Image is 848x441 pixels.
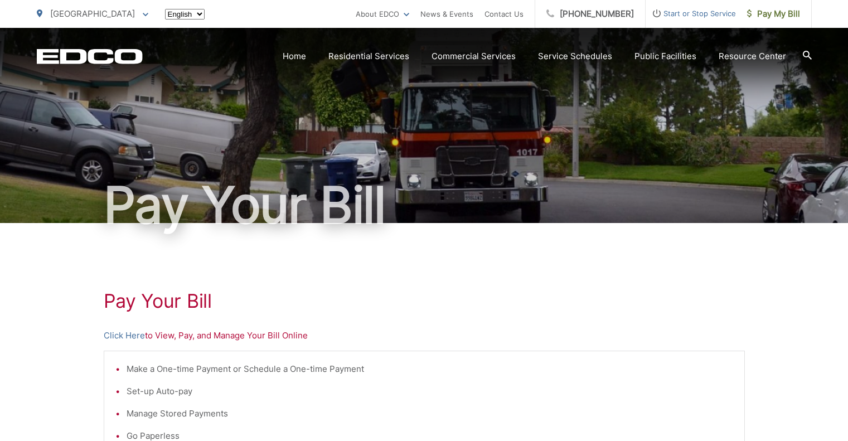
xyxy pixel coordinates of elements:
[104,290,745,312] h1: Pay Your Bill
[432,50,516,63] a: Commercial Services
[165,9,205,20] select: Select a language
[719,50,786,63] a: Resource Center
[37,177,812,233] h1: Pay Your Bill
[104,329,745,342] p: to View, Pay, and Manage Your Bill Online
[420,7,473,21] a: News & Events
[283,50,306,63] a: Home
[634,50,696,63] a: Public Facilities
[50,8,135,19] span: [GEOGRAPHIC_DATA]
[104,329,145,342] a: Click Here
[538,50,612,63] a: Service Schedules
[127,385,733,398] li: Set-up Auto-pay
[328,50,409,63] a: Residential Services
[37,49,143,64] a: EDCD logo. Return to the homepage.
[747,7,800,21] span: Pay My Bill
[127,407,733,420] li: Manage Stored Payments
[484,7,524,21] a: Contact Us
[127,362,733,376] li: Make a One-time Payment or Schedule a One-time Payment
[356,7,409,21] a: About EDCO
